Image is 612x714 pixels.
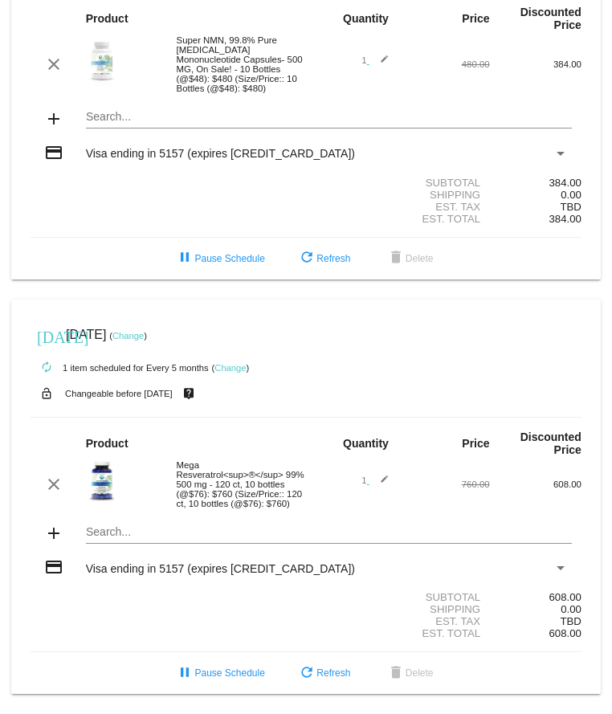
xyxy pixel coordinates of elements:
[162,244,277,273] button: Pause Schedule
[490,59,581,69] div: 384.00
[86,147,355,160] span: Visa ending in 5157 (expires [CREDIT_CARD_DATA])
[44,55,63,74] mat-icon: clear
[490,591,581,603] div: 608.00
[37,383,56,404] mat-icon: lock_open
[306,213,490,225] div: Est. Total
[306,189,490,201] div: Shipping
[386,253,434,264] span: Delete
[297,664,316,683] mat-icon: refresh
[162,659,277,687] button: Pause Schedule
[284,244,363,273] button: Refresh
[386,664,406,683] mat-icon: delete
[86,461,118,506] img: MEGA-500-BOTTLE-NEW.jpg
[179,383,198,404] mat-icon: live_help
[297,249,316,268] mat-icon: refresh
[86,12,129,25] strong: Product
[490,479,581,489] div: 608.00
[306,627,490,639] div: Est. Total
[109,331,147,341] small: ( )
[386,667,434,679] span: Delete
[373,244,447,273] button: Delete
[214,363,246,373] a: Change
[560,201,581,213] span: TBD
[560,615,581,627] span: TBD
[462,12,489,25] strong: Price
[369,475,389,494] mat-icon: edit
[398,59,489,69] div: 480.00
[306,615,490,627] div: Est. Tax
[373,659,447,687] button: Delete
[306,201,490,213] div: Est. Tax
[86,111,573,124] input: Search...
[44,143,63,162] mat-icon: credit_card
[306,591,490,603] div: Subtotal
[490,177,581,189] div: 384.00
[44,524,63,543] mat-icon: add
[297,253,350,264] span: Refresh
[361,475,389,485] span: 1
[297,667,350,679] span: Refresh
[86,147,568,160] mat-select: Payment Method
[361,55,389,65] span: 1
[175,249,194,268] mat-icon: pause
[86,526,573,539] input: Search...
[520,430,581,456] strong: Discounted Price
[86,437,129,450] strong: Product
[212,363,250,373] small: ( )
[112,331,144,341] a: Change
[175,664,194,683] mat-icon: pause
[343,437,389,450] strong: Quantity
[561,189,581,201] span: 0.00
[37,358,56,377] mat-icon: autorenew
[44,475,63,494] mat-icon: clear
[549,627,581,639] span: 608.00
[86,41,118,86] img: NMN-capsules-bottle-image.jpeg
[86,562,355,575] span: Visa ending in 5157 (expires [CREDIT_CARD_DATA])
[386,249,406,268] mat-icon: delete
[306,177,490,189] div: Subtotal
[169,35,306,93] div: Super NMN, 99.8% Pure [MEDICAL_DATA] Mononucleotide Capsules- 500 MG, On Sale! - 10 Bottles (@$48...
[169,460,306,508] div: Mega Resveratrol<sup>®</sup> 99% 500 mg - 120 ct, 10 bottles (@$76): $760 (Size/Price:: 120 ct, 1...
[86,562,568,575] mat-select: Payment Method
[44,557,63,577] mat-icon: credit_card
[37,326,56,345] mat-icon: [DATE]
[44,109,63,129] mat-icon: add
[369,55,389,74] mat-icon: edit
[31,363,209,373] small: 1 item scheduled for Every 5 months
[343,12,389,25] strong: Quantity
[175,667,264,679] span: Pause Schedule
[398,479,489,489] div: 760.00
[549,213,581,225] span: 384.00
[561,603,581,615] span: 0.00
[306,603,490,615] div: Shipping
[520,6,581,31] strong: Discounted Price
[462,437,489,450] strong: Price
[65,389,173,398] small: Changeable before [DATE]
[175,253,264,264] span: Pause Schedule
[284,659,363,687] button: Refresh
